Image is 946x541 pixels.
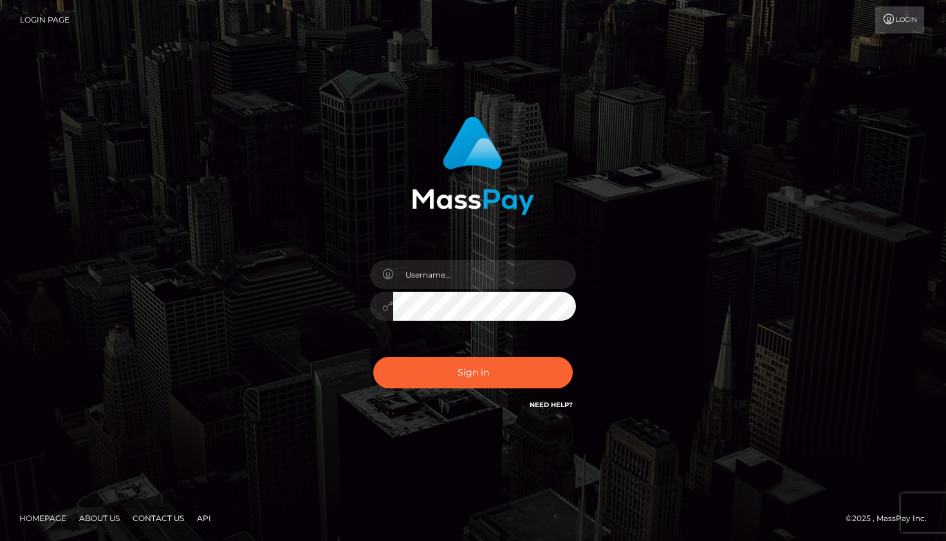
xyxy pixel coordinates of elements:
a: Homepage [14,508,71,528]
img: MassPay Login [412,117,534,215]
a: Contact Us [127,508,189,528]
button: Sign in [373,357,573,388]
input: Username... [393,260,576,289]
a: Login Page [20,6,70,33]
a: API [192,508,216,528]
div: © 2025 , MassPay Inc. [846,511,936,526]
a: About Us [74,508,125,528]
a: Login [875,6,924,33]
a: Need Help? [530,401,573,409]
